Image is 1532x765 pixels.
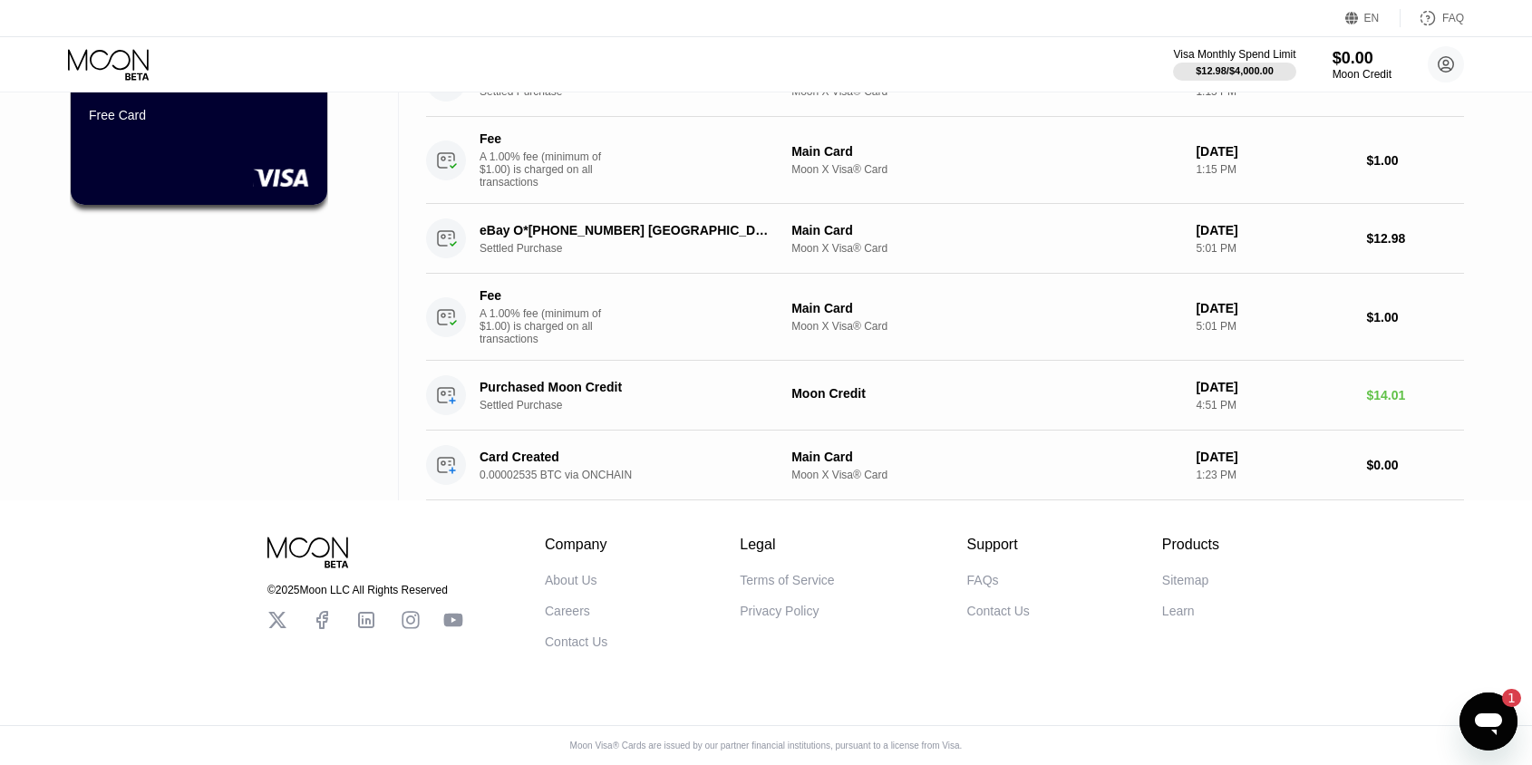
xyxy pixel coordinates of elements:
[545,634,607,649] div: Contact Us
[1162,537,1219,553] div: Products
[1366,310,1464,324] div: $1.00
[1162,573,1208,587] div: Sitemap
[740,537,834,553] div: Legal
[1366,388,1464,402] div: $14.01
[967,573,999,587] div: FAQs
[545,573,597,587] div: About Us
[1366,458,1464,472] div: $0.00
[1401,9,1464,27] div: FAQ
[480,223,773,237] div: eBay O*[PHONE_NUMBER] [GEOGRAPHIC_DATA][PERSON_NAME] [GEOGRAPHIC_DATA]
[791,242,1181,255] div: Moon X Visa® Card
[480,288,606,303] div: Fee
[1485,689,1521,707] iframe: Number of unread messages
[967,604,1030,618] div: Contact Us
[480,242,795,255] div: Settled Purchase
[426,431,1464,500] div: Card Created0.00002535 BTC via ONCHAINMain CardMoon X Visa® Card[DATE]1:23 PM$0.00
[480,450,773,464] div: Card Created
[1196,399,1352,412] div: 4:51 PM
[480,150,616,189] div: A 1.00% fee (minimum of $1.00) is charged on all transactions
[740,604,819,618] div: Privacy Policy
[1196,163,1352,176] div: 1:15 PM
[791,301,1181,315] div: Main Card
[1345,9,1401,27] div: EN
[1196,65,1274,76] div: $12.98 / $4,000.00
[1333,49,1391,68] div: $0.00
[1162,604,1195,618] div: Learn
[480,399,795,412] div: Settled Purchase
[740,573,834,587] div: Terms of Service
[426,361,1464,431] div: Purchased Moon CreditSettled PurchaseMoon Credit[DATE]4:51 PM$14.01
[480,469,795,481] div: 0.00002535 BTC via ONCHAIN
[967,537,1030,553] div: Support
[791,320,1181,333] div: Moon X Visa® Card
[1196,242,1352,255] div: 5:01 PM
[1196,380,1352,394] div: [DATE]
[1196,144,1352,159] div: [DATE]
[1196,301,1352,315] div: [DATE]
[556,741,977,750] div: Moon Visa® Cards are issued by our partner financial institutions, pursuant to a license from Visa.
[791,163,1181,176] div: Moon X Visa® Card
[1333,49,1391,81] div: $0.00Moon Credit
[71,43,327,205] div: $0.00● ● ● ●7581Free Card
[480,380,773,394] div: Purchased Moon Credit
[791,469,1181,481] div: Moon X Visa® Card
[1333,68,1391,81] div: Moon Credit
[1173,48,1295,61] div: Visa Monthly Spend Limit
[1442,12,1464,24] div: FAQ
[267,584,463,596] div: © 2025 Moon LLC All Rights Reserved
[1366,153,1464,168] div: $1.00
[791,144,1181,159] div: Main Card
[426,117,1464,204] div: FeeA 1.00% fee (minimum of $1.00) is charged on all transactionsMain CardMoon X Visa® Card[DATE]1...
[791,450,1181,464] div: Main Card
[1173,48,1295,81] div: Visa Monthly Spend Limit$12.98/$4,000.00
[1459,692,1517,750] iframe: Button to launch messaging window
[1196,223,1352,237] div: [DATE]
[426,204,1464,274] div: eBay O*[PHONE_NUMBER] [GEOGRAPHIC_DATA][PERSON_NAME] [GEOGRAPHIC_DATA]Settled PurchaseMain CardMo...
[1366,231,1464,246] div: $12.98
[1196,469,1352,481] div: 1:23 PM
[545,604,590,618] div: Careers
[89,108,309,122] div: Free Card
[1196,450,1352,464] div: [DATE]
[480,307,616,345] div: A 1.00% fee (minimum of $1.00) is charged on all transactions
[426,274,1464,361] div: FeeA 1.00% fee (minimum of $1.00) is charged on all transactionsMain CardMoon X Visa® Card[DATE]5...
[791,223,1181,237] div: Main Card
[480,131,606,146] div: Fee
[545,537,607,553] div: Company
[1364,12,1380,24] div: EN
[791,386,1181,401] div: Moon Credit
[1196,320,1352,333] div: 5:01 PM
